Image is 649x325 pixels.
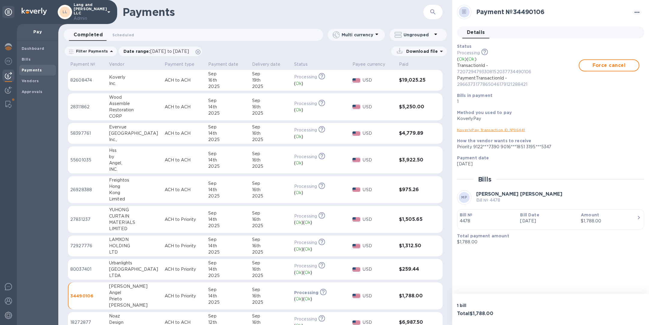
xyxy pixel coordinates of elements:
div: INC. [109,166,160,173]
div: [PERSON_NAME] [109,302,160,308]
p: Payment № [70,61,95,68]
p: USD [363,266,394,272]
h3: $1,505.65 [399,217,430,222]
div: 2025 [252,193,289,199]
div: ( ) [294,107,348,113]
p: Ok [296,80,302,87]
img: USD [352,320,361,325]
p: Ok [296,246,302,252]
p: Payment date [208,61,238,68]
p: Ok [296,134,302,140]
p: Processing [294,263,317,269]
div: Sep [208,260,247,266]
p: Date range : [123,48,192,54]
p: Ok [296,296,302,302]
div: Assemble [109,101,160,107]
img: USD [352,244,361,248]
span: Completed [74,31,103,39]
a: KoverlyPay Transaction ID № 96441 [457,128,525,132]
div: [GEOGRAPHIC_DATA] [109,266,160,272]
div: 2025 [208,83,247,90]
p: TransactionId - [457,62,579,75]
p: ( ) ( ) [457,56,579,62]
img: USD [352,267,361,272]
p: ACH to ACH [165,157,204,163]
div: Sep [208,151,247,157]
p: Ok [305,219,311,226]
div: 14th [208,243,247,249]
div: LTD [109,249,160,255]
p: Download file [404,48,438,54]
div: ( ) ( ) [294,219,348,226]
p: 58397761 [70,130,104,137]
p: USD [363,216,394,223]
div: 2025 [252,223,289,229]
div: ( ) [294,134,348,140]
p: Bill № 4478 [476,197,562,203]
div: $1,788.00 [581,218,637,224]
div: 2025 [252,272,289,279]
button: Force cancel [579,59,639,71]
div: Restoration [109,107,160,113]
img: USD [352,158,361,162]
div: 14th [208,157,247,163]
div: 16th [252,104,289,110]
div: Sep [252,210,289,216]
span: Details [467,28,485,37]
div: 16th [252,266,289,272]
div: Sep [252,260,289,266]
div: Prieto [109,296,160,302]
div: 2025 [208,110,247,116]
p: USD [363,187,394,193]
b: Method you used to pay [457,110,512,115]
p: Admin [74,15,104,22]
div: Unpin categories [2,6,14,18]
b: MP [461,195,467,200]
b: Payments [22,68,42,72]
b: LL [62,10,68,14]
p: Multi currency [342,32,373,38]
div: Sep [252,71,289,77]
div: Sep [252,151,289,157]
b: Bill Date [520,212,539,217]
h3: $1,312.50 [399,243,430,249]
div: Evervue [109,124,160,130]
div: 14th [208,130,247,137]
span: Scheduled [112,32,134,38]
div: Sep [252,124,289,130]
p: Processing [294,239,317,246]
b: Bills [22,57,31,62]
div: Sep [208,287,247,293]
div: Freightos [109,177,160,183]
p: [DATE] [520,218,576,224]
h2: Payment № 34490106 [476,8,630,16]
div: Koverly [109,74,160,80]
b: Approvals [22,89,43,94]
p: 27831237 [70,216,104,223]
p: Pay [22,29,53,35]
p: Processing [294,183,317,190]
div: 2025 [252,83,289,90]
h3: $3,922.50 [399,157,430,163]
p: Ok [296,269,302,276]
div: ( ) ( ) [294,269,348,276]
button: Bill №4478Bill Date[DATE]Amount$1,788.00 [457,209,644,230]
b: Amount [581,212,599,217]
p: ACH to Priority [165,216,204,223]
p: USD [363,104,394,110]
div: 2025 [208,163,247,170]
div: 2025 [252,110,289,116]
p: ACH to ACH [165,77,204,83]
span: Delivery date [252,61,288,68]
div: 16th [252,216,289,223]
p: Ok [296,160,302,166]
p: Vendor [109,61,124,68]
p: Ok [468,56,474,62]
p: 80037401 [70,266,104,272]
div: ( ) ( ) [294,296,348,302]
p: Lang and [PERSON_NAME] LLC [74,3,104,22]
p: Ok [296,219,302,226]
div: 14th [208,104,247,110]
p: Filter Payments [74,49,108,54]
p: USD [363,157,394,163]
